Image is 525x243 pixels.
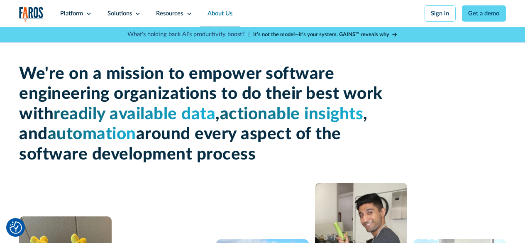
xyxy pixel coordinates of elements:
[156,9,183,18] div: Resources
[10,221,22,234] button: Cookie Settings
[54,106,215,123] span: readily available data
[19,7,44,22] a: home
[10,221,22,234] img: Revisit consent button
[253,31,398,39] a: It’s not the model—it’s your system. GAINS™ reveals why
[107,9,132,18] div: Solutions
[60,9,83,18] div: Platform
[127,30,250,39] p: What's holding back AI's productivity boost? |
[425,5,456,22] a: Sign in
[19,7,44,22] img: Logo of the analytics and reporting company Faros.
[462,5,506,22] a: Get a demo
[253,32,389,37] strong: It’s not the model—it’s your system. GAINS™ reveals why
[48,126,136,142] span: automation
[19,64,384,164] h1: We're on a mission to empower software engineering organizations to do their best work with , , a...
[220,106,364,123] span: actionable insights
